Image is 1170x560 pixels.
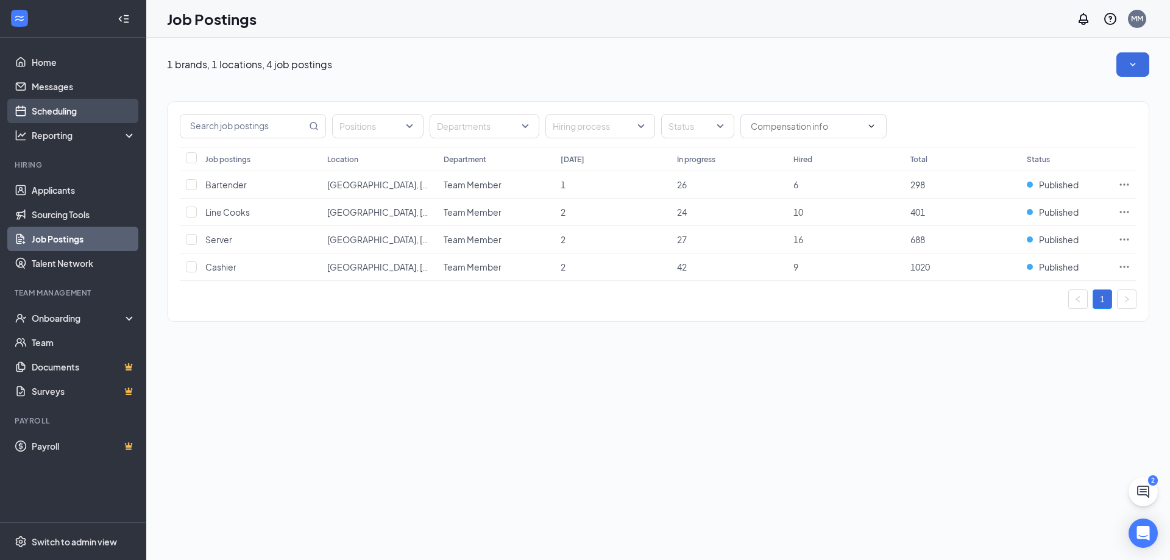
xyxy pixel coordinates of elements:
li: 1 [1093,289,1112,309]
a: Applicants [32,178,136,202]
th: Hired [787,147,904,171]
svg: ChatActive [1136,484,1150,499]
span: left [1074,296,1082,303]
a: Talent Network [32,251,136,275]
span: Team Member [444,179,502,190]
button: SmallChevronDown [1116,52,1149,77]
svg: ChevronDown [867,121,876,131]
a: Job Postings [32,227,136,251]
span: 10 [793,207,803,218]
a: PayrollCrown [32,434,136,458]
td: Mechanicsville, VA [321,226,438,253]
div: Switch to admin view [32,536,117,548]
span: 9 [793,261,798,272]
span: [GEOGRAPHIC_DATA], [GEOGRAPHIC_DATA] [327,261,509,272]
div: Reporting [32,129,136,141]
span: Published [1039,206,1079,218]
span: 27 [677,234,687,245]
td: Mechanicsville, VA [321,171,438,199]
div: Payroll [15,416,133,426]
span: Server [205,234,232,245]
td: Team Member [438,226,554,253]
span: right [1123,296,1130,303]
svg: Ellipses [1118,179,1130,191]
div: Department [444,154,486,165]
svg: Collapse [118,13,130,25]
span: Published [1039,261,1079,273]
a: 1 [1093,290,1111,308]
div: MM [1131,13,1143,24]
span: Line Cooks [205,207,250,218]
a: Sourcing Tools [32,202,136,227]
a: Messages [32,74,136,99]
svg: MagnifyingGlass [309,121,319,131]
div: Job postings [205,154,250,165]
span: Team Member [444,234,502,245]
svg: WorkstreamLogo [13,12,26,24]
button: right [1117,289,1136,309]
a: DocumentsCrown [32,355,136,379]
div: 2 [1148,475,1158,486]
span: Published [1039,179,1079,191]
button: ChatActive [1129,477,1158,506]
h1: Job Postings [167,9,257,29]
span: [GEOGRAPHIC_DATA], [GEOGRAPHIC_DATA] [327,179,509,190]
span: Published [1039,233,1079,246]
span: 42 [677,261,687,272]
span: Team Member [444,207,502,218]
th: In progress [671,147,787,171]
svg: Analysis [15,129,27,141]
svg: Ellipses [1118,206,1130,218]
th: Status [1021,147,1112,171]
span: 298 [910,179,925,190]
div: Onboarding [32,312,126,324]
div: Open Intercom Messenger [1129,519,1158,548]
li: Previous Page [1068,289,1088,309]
p: 1 brands, 1 locations, 4 job postings [167,58,332,71]
span: Team Member [444,261,502,272]
span: 688 [910,234,925,245]
svg: Settings [15,536,27,548]
th: Total [904,147,1021,171]
a: SurveysCrown [32,379,136,403]
span: Bartender [205,179,247,190]
span: 1 [561,179,565,190]
td: Mechanicsville, VA [321,253,438,281]
span: 1020 [910,261,930,272]
td: Team Member [438,253,554,281]
td: Team Member [438,171,554,199]
span: 2 [561,234,565,245]
a: Team [32,330,136,355]
span: [GEOGRAPHIC_DATA], [GEOGRAPHIC_DATA] [327,207,509,218]
svg: Notifications [1076,12,1091,26]
svg: Ellipses [1118,233,1130,246]
span: 26 [677,179,687,190]
span: 2 [561,261,565,272]
a: Home [32,50,136,74]
svg: UserCheck [15,312,27,324]
input: Search job postings [180,115,307,138]
span: 16 [793,234,803,245]
span: 2 [561,207,565,218]
td: Team Member [438,199,554,226]
div: Location [327,154,358,165]
button: left [1068,289,1088,309]
span: 401 [910,207,925,218]
span: [GEOGRAPHIC_DATA], [GEOGRAPHIC_DATA] [327,234,509,245]
svg: QuestionInfo [1103,12,1118,26]
div: Hiring [15,160,133,170]
th: [DATE] [555,147,671,171]
a: Scheduling [32,99,136,123]
svg: SmallChevronDown [1127,58,1139,71]
span: 6 [793,179,798,190]
span: Cashier [205,261,236,272]
li: Next Page [1117,289,1136,309]
div: Team Management [15,288,133,298]
td: Mechanicsville, VA [321,199,438,226]
span: 24 [677,207,687,218]
input: Compensation info [751,119,862,133]
svg: Ellipses [1118,261,1130,273]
